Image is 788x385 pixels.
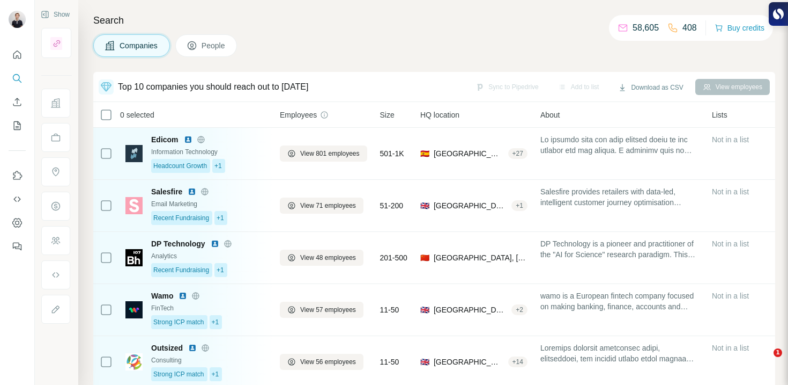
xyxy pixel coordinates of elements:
span: 51-200 [380,200,404,211]
span: [GEOGRAPHIC_DATA], [GEOGRAPHIC_DATA], [GEOGRAPHIC_DATA] [434,304,507,315]
span: Employees [280,110,317,120]
span: Loremips dolorsit ametconsec adipi, elitseddoei, tem incidid utlabo etdol magnaa Enim-Adminim, Ve... [540,343,699,364]
span: Salesfire provides retailers with data-led, intelligent customer journey optimisation solutions t... [540,186,699,208]
span: DP Technology is a pioneer and practitioner of the "AI for Science" research paradigm. This appro... [540,238,699,260]
img: LinkedIn logo [188,187,196,196]
img: Avatar [9,11,26,28]
img: LinkedIn logo [184,135,192,144]
span: HQ location [420,110,459,120]
div: Analytics [151,251,267,261]
span: Size [380,110,395,120]
div: Consulting [151,355,267,365]
span: +1 [214,161,222,171]
span: Edicom [151,134,179,145]
button: Use Surfe on LinkedIn [9,166,26,185]
span: 🇪🇸 [420,148,429,159]
span: Not in a list [712,292,749,300]
span: DP Technology [151,238,205,249]
span: Not in a list [712,187,749,196]
button: View 801 employees [280,146,367,162]
span: +1 [212,317,219,327]
img: Logo of Wamo [125,301,143,318]
span: Outsized [151,343,183,353]
span: Recent Fundraising [153,265,209,275]
span: 501-1K [380,148,404,159]
span: 1 [774,348,782,357]
span: 🇬🇧 [420,357,429,367]
div: Information Technology [151,147,267,157]
button: View 56 employees [280,354,363,370]
div: + 27 [508,149,527,158]
span: View 801 employees [300,149,360,158]
span: About [540,110,560,120]
span: [GEOGRAPHIC_DATA], [GEOGRAPHIC_DATA], Valencian Community [434,148,504,159]
button: Feedback [9,237,26,256]
span: Salesfire [151,186,182,197]
button: Search [9,69,26,88]
img: Logo of Outsized [125,353,143,371]
button: Use Surfe API [9,190,26,209]
span: Not in a list [712,135,749,144]
button: Download as CSV [611,79,690,96]
div: + 14 [508,357,527,367]
img: LinkedIn logo [188,344,197,352]
span: +1 [217,265,224,275]
button: Quick start [9,45,26,64]
img: LinkedIn logo [211,239,219,248]
span: Companies [120,40,159,51]
span: Strong ICP match [153,369,204,379]
span: View 56 employees [300,357,356,367]
p: 408 [682,21,697,34]
span: View 71 employees [300,201,356,210]
button: Buy credits [715,20,764,35]
span: wamo is a European fintech company focused on making banking, finance, accounts and admin faster,... [540,290,699,312]
span: Not in a list [712,239,749,248]
button: View 57 employees [280,302,363,318]
button: My lists [9,116,26,135]
span: 11-50 [380,304,399,315]
button: Dashboard [9,213,26,233]
span: +1 [212,369,219,379]
span: +1 [217,213,224,223]
button: Enrich CSV [9,92,26,112]
span: Recent Fundraising [153,213,209,223]
img: Logo of DP Technology [125,249,143,266]
span: People [202,40,226,51]
span: Not in a list [712,344,749,352]
img: Logo of Salesfire [125,197,143,214]
iframe: Intercom live chat [752,348,777,374]
h4: Search [93,13,775,28]
span: Lists [712,110,727,120]
span: 11-50 [380,357,399,367]
div: FinTech [151,303,267,313]
span: View 48 employees [300,253,356,263]
div: + 2 [511,305,527,315]
span: 0 selected [120,110,154,120]
span: 🇬🇧 [420,304,429,315]
img: LinkedIn logo [179,292,187,300]
span: Lo ipsumdo sita con adip elitsed doeiu te inc utlabor etd mag aliqua. E adminimv quis no exercita... [540,134,699,156]
div: Top 10 companies you should reach out to [DATE] [118,81,308,93]
span: Headcount Growth [153,161,207,171]
button: View 48 employees [280,250,363,266]
span: View 57 employees [300,305,356,315]
span: 🇨🇳 [420,252,429,263]
p: 58,605 [633,21,659,34]
span: Strong ICP match [153,317,204,327]
span: 🇬🇧 [420,200,429,211]
span: [GEOGRAPHIC_DATA], [GEOGRAPHIC_DATA] [434,252,527,263]
div: + 1 [511,201,527,210]
button: View 71 employees [280,198,363,214]
span: Wamo [151,290,173,301]
span: [GEOGRAPHIC_DATA] [434,357,504,367]
span: 201-500 [380,252,407,263]
img: Logo of Edicom [125,145,143,162]
span: [GEOGRAPHIC_DATA], [GEOGRAPHIC_DATA], [GEOGRAPHIC_DATA] [434,200,507,211]
button: Show [33,6,77,23]
div: Email Marketing [151,199,267,209]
